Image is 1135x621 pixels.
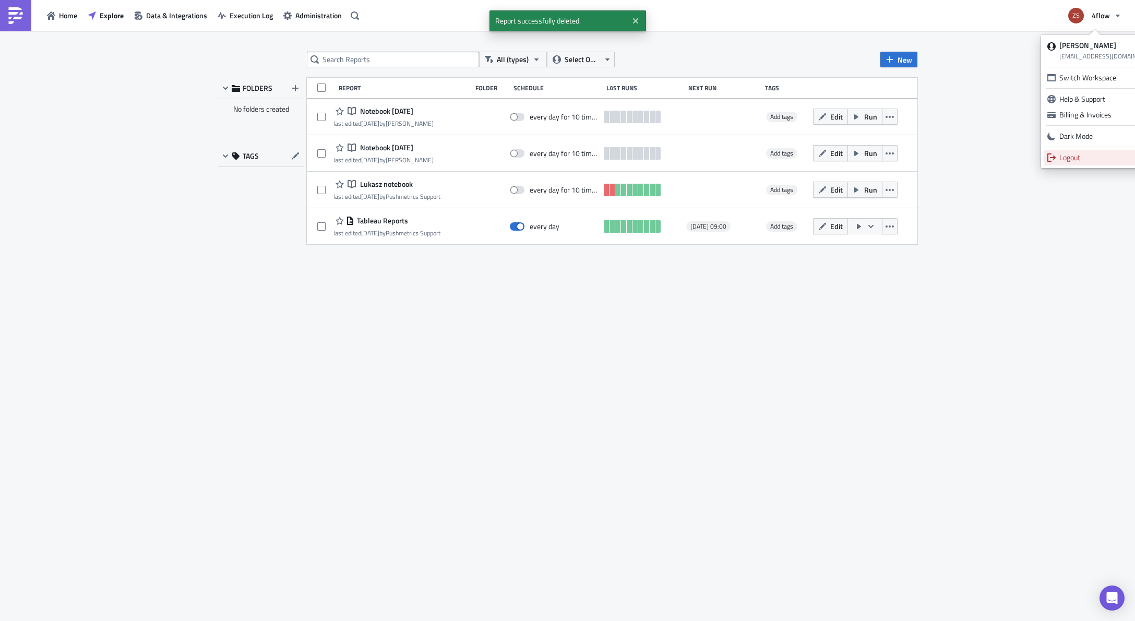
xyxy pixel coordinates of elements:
[1100,586,1125,611] div: Open Intercom Messenger
[847,109,882,125] button: Run
[830,111,843,122] span: Edit
[479,52,547,67] button: All (types)
[770,185,793,195] span: Add tags
[770,148,793,158] span: Add tags
[565,54,600,65] span: Select Owner
[864,148,877,159] span: Run
[357,143,413,152] span: Notebook 2025-02-25
[766,112,797,122] span: Add tags
[333,156,434,164] div: last edited by [PERSON_NAME]
[547,52,615,67] button: Select Owner
[765,84,809,92] div: Tags
[59,10,77,21] span: Home
[880,52,917,67] button: New
[218,99,304,119] div: No folders created
[354,216,408,225] span: Tableau Reports
[530,185,599,195] div: every day for 10 times
[898,54,912,65] span: New
[339,84,470,92] div: Report
[489,10,628,31] span: Report successfully deleted.
[230,10,273,21] span: Execution Log
[357,106,413,116] span: Notebook 2025-06-11
[497,54,529,65] span: All (types)
[864,184,877,195] span: Run
[770,112,793,122] span: Add tags
[766,148,797,159] span: Add tags
[295,10,342,21] span: Administration
[813,218,848,234] button: Edit
[7,7,24,24] img: PushMetrics
[307,52,479,67] input: Search Reports
[766,185,797,195] span: Add tags
[847,145,882,161] button: Run
[42,7,82,23] button: Home
[813,182,848,198] button: Edit
[766,221,797,232] span: Add tags
[864,111,877,122] span: Run
[513,84,601,92] div: Schedule
[530,222,559,231] div: every day
[333,120,434,127] div: last edited by [PERSON_NAME]
[813,145,848,161] button: Edit
[847,182,882,198] button: Run
[212,7,278,23] button: Execution Log
[530,149,599,158] div: every day for 10 times
[278,7,347,23] button: Administration
[361,118,379,128] time: 2025-06-11T09:46:22Z
[82,7,129,23] button: Explore
[361,228,379,238] time: 2025-02-25T17:24:49Z
[100,10,124,21] span: Explore
[333,229,440,237] div: last edited by Pushmetrics Support
[813,109,848,125] button: Edit
[530,112,599,122] div: every day for 10 times
[830,184,843,195] span: Edit
[830,221,843,232] span: Edit
[357,180,413,189] span: Lukasz notebook
[146,10,207,21] span: Data & Integrations
[688,84,760,92] div: Next Run
[770,221,793,231] span: Add tags
[243,151,259,161] span: TAGS
[475,84,508,92] div: Folder
[690,222,726,231] span: [DATE] 09:00
[628,13,643,29] button: Close
[333,193,440,200] div: last edited by Pushmetrics Support
[129,7,212,23] button: Data & Integrations
[606,84,683,92] div: Last Runs
[1092,10,1110,21] span: 4flow
[1062,4,1127,27] button: 4flow
[243,83,272,93] span: FOLDERS
[1067,7,1085,25] img: Avatar
[361,192,379,201] time: 2025-03-28T14:22:56Z
[830,148,843,159] span: Edit
[1059,40,1116,51] strong: [PERSON_NAME]
[361,155,379,165] time: 2025-02-25T14:11:47Z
